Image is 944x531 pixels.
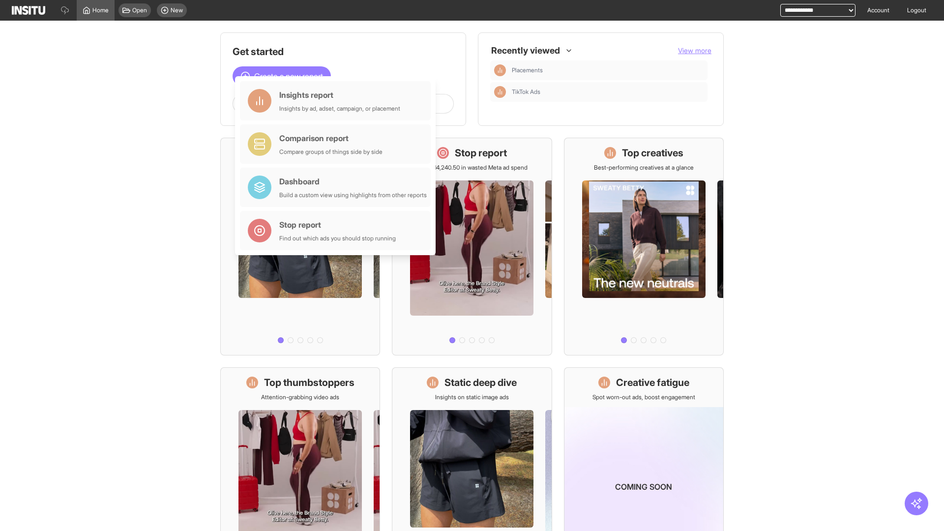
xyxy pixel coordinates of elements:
img: Logo [12,6,45,15]
div: Build a custom view using highlights from other reports [279,191,427,199]
div: Stop report [279,219,396,231]
span: Placements [512,66,704,74]
div: Insights by ad, adset, campaign, or placement [279,105,400,113]
h1: Stop report [455,146,507,160]
p: Attention-grabbing video ads [261,393,339,401]
span: Placements [512,66,543,74]
h1: Top thumbstoppers [264,376,354,389]
span: New [171,6,183,14]
a: Top creativesBest-performing creatives at a glance [564,138,724,355]
h1: Static deep dive [444,376,517,389]
div: Find out which ads you should stop running [279,235,396,242]
p: Insights on static image ads [435,393,509,401]
a: What's live nowSee all active ads instantly [220,138,380,355]
div: Dashboard [279,176,427,187]
button: View more [678,46,711,56]
div: Insights [494,64,506,76]
a: Stop reportSave £14,240.50 in wasted Meta ad spend [392,138,552,355]
div: Comparison report [279,132,383,144]
span: TikTok Ads [512,88,540,96]
h1: Get started [233,45,454,59]
h1: Top creatives [622,146,683,160]
span: Open [132,6,147,14]
button: Create a new report [233,66,331,86]
span: Create a new report [254,70,323,82]
p: Save £14,240.50 in wasted Meta ad spend [416,164,528,172]
span: Home [92,6,109,14]
div: Compare groups of things side by side [279,148,383,156]
div: Insights report [279,89,400,101]
span: TikTok Ads [512,88,704,96]
div: Insights [494,86,506,98]
p: Best-performing creatives at a glance [594,164,694,172]
span: View more [678,46,711,55]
